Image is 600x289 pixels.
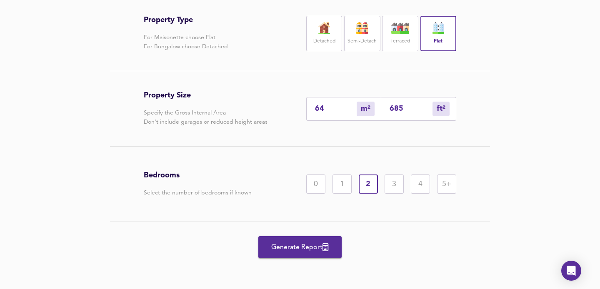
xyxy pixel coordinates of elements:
[385,174,404,194] div: 3
[267,242,333,253] span: Generate Report
[420,16,456,51] div: Flat
[344,16,380,51] div: Semi-Detach
[258,236,342,258] button: Generate Report
[561,261,581,281] div: Open Intercom Messenger
[357,102,375,116] div: m²
[359,174,378,194] div: 2
[144,108,267,127] p: Specify the Gross Internal Area Don't include garages or reduced height areas
[428,22,449,34] img: flat-icon
[144,91,267,100] h3: Property Size
[313,36,335,47] label: Detached
[306,16,342,51] div: Detached
[315,105,357,113] input: Enter sqm
[390,105,432,113] input: Sqft
[144,15,228,25] h3: Property Type
[432,102,450,116] div: m²
[144,171,252,180] h3: Bedrooms
[411,174,430,194] div: 4
[352,22,372,34] img: house-icon
[306,174,325,194] div: 0
[390,22,411,34] img: house-icon
[382,16,418,51] div: Terraced
[437,174,456,194] div: 5+
[144,188,252,197] p: Select the number of bedrooms if known
[434,36,442,47] label: Flat
[347,36,377,47] label: Semi-Detach
[332,174,352,194] div: 1
[314,22,335,34] img: house-icon
[144,33,228,51] p: For Maisonette choose Flat For Bungalow choose Detached
[390,36,410,47] label: Terraced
